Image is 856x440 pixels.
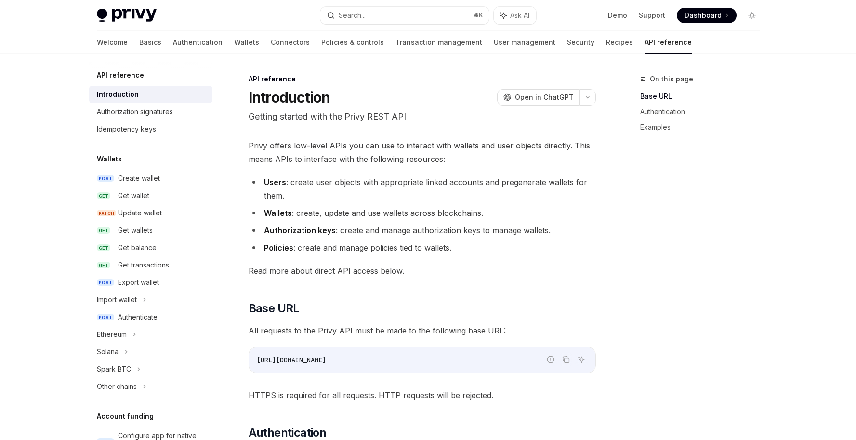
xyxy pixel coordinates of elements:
span: Dashboard [685,11,722,20]
span: GET [97,192,110,200]
li: : create and manage policies tied to wallets. [249,241,596,254]
div: Idempotency keys [97,123,156,135]
a: Wallets [234,31,259,54]
a: Connectors [271,31,310,54]
span: GET [97,227,110,234]
a: GETGet balance [89,239,212,256]
div: Export wallet [118,277,159,288]
a: Authorization signatures [89,103,212,120]
a: GETGet wallets [89,222,212,239]
h1: Introduction [249,89,330,106]
div: Other chains [97,381,137,392]
span: Ask AI [510,11,529,20]
strong: Users [264,177,286,187]
div: Get balance [118,242,157,253]
span: GET [97,244,110,252]
div: Introduction [97,89,139,100]
a: Dashboard [677,8,737,23]
span: [URL][DOMAIN_NAME] [257,356,326,364]
div: Get wallet [118,190,149,201]
div: Authorization signatures [97,106,173,118]
h5: Wallets [97,153,122,165]
li: : create user objects with appropriate linked accounts and pregenerate wallets for them. [249,175,596,202]
a: Authentication [640,104,767,120]
a: POSTAuthenticate [89,308,212,326]
div: Create wallet [118,173,160,184]
a: Idempotency keys [89,120,212,138]
span: PATCH [97,210,116,217]
a: API reference [645,31,692,54]
a: PATCHUpdate wallet [89,204,212,222]
h5: Account funding [97,411,154,422]
span: GET [97,262,110,269]
button: Ask AI [494,7,536,24]
div: Solana [97,346,119,358]
span: HTTPS is required for all requests. HTTP requests will be rejected. [249,388,596,402]
div: Search... [339,10,366,21]
a: GETGet wallet [89,187,212,204]
span: Privy offers low-level APIs you can use to interact with wallets and user objects directly. This ... [249,139,596,166]
a: Demo [608,11,627,20]
span: POST [97,314,114,321]
span: Open in ChatGPT [515,93,574,102]
a: Base URL [640,89,767,104]
strong: Authorization keys [264,226,336,235]
div: Spark BTC [97,363,131,375]
a: User management [494,31,555,54]
span: All requests to the Privy API must be made to the following base URL: [249,324,596,337]
div: API reference [249,74,596,84]
a: POSTExport wallet [89,274,212,291]
div: Update wallet [118,207,162,219]
h5: API reference [97,69,144,81]
a: Recipes [606,31,633,54]
span: On this page [650,73,693,85]
p: Getting started with the Privy REST API [249,110,596,123]
div: Get wallets [118,225,153,236]
strong: Policies [264,243,293,253]
div: Authenticate [118,311,158,323]
div: Import wallet [97,294,137,306]
a: Introduction [89,86,212,103]
span: POST [97,279,114,286]
a: Basics [139,31,161,54]
button: Search...⌘K [320,7,489,24]
button: Ask AI [575,353,588,366]
a: Support [639,11,665,20]
span: POST [97,175,114,182]
button: Report incorrect code [544,353,557,366]
a: Authentication [173,31,223,54]
span: ⌘ K [473,12,483,19]
a: Examples [640,120,767,135]
a: Transaction management [395,31,482,54]
img: light logo [97,9,157,22]
li: : create and manage authorization keys to manage wallets. [249,224,596,237]
span: Base URL [249,301,300,316]
div: Ethereum [97,329,127,340]
li: : create, update and use wallets across blockchains. [249,206,596,220]
button: Copy the contents from the code block [560,353,572,366]
a: GETGet transactions [89,256,212,274]
a: POSTCreate wallet [89,170,212,187]
span: Read more about direct API access below. [249,264,596,278]
strong: Wallets [264,208,292,218]
a: Welcome [97,31,128,54]
div: Get transactions [118,259,169,271]
a: Policies & controls [321,31,384,54]
button: Toggle dark mode [744,8,760,23]
button: Open in ChatGPT [497,89,579,106]
a: Security [567,31,594,54]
